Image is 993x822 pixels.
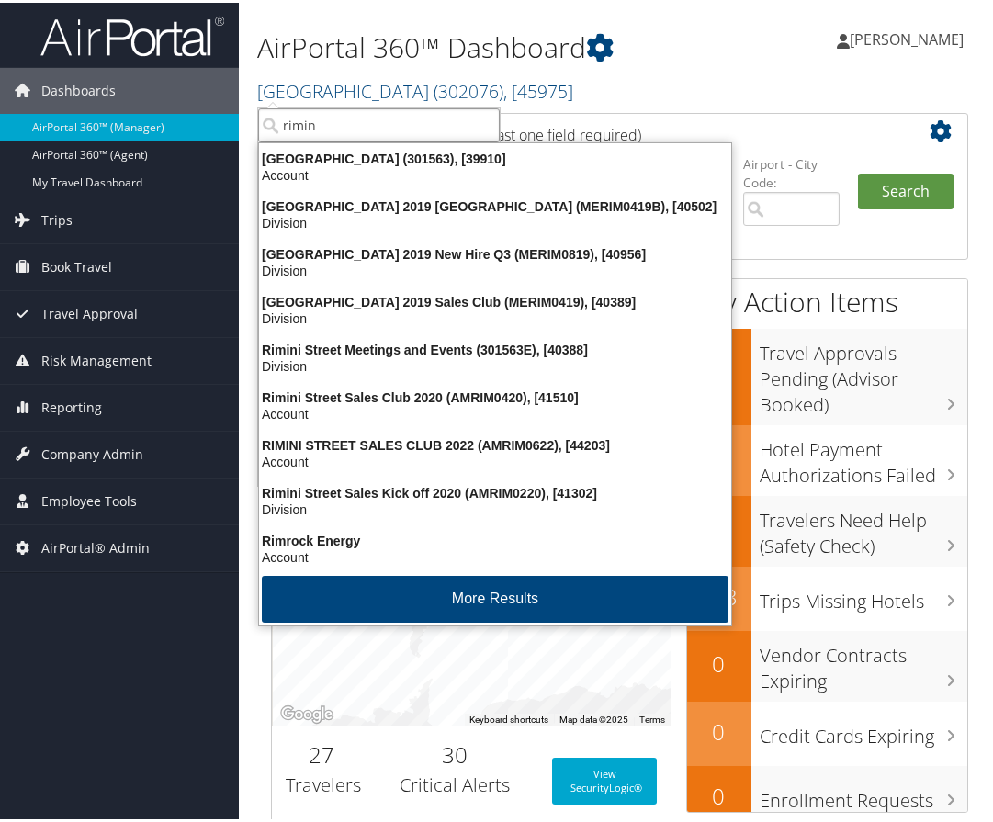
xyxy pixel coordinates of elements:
span: Trips [41,195,73,241]
img: airportal-logo.png [40,12,224,55]
button: More Results [262,573,728,620]
a: View SecurityLogic® [552,755,658,802]
div: [GEOGRAPHIC_DATA] 2019 New Hire Q3 (MERIM0819), [40956] [248,243,742,260]
div: Division [248,260,742,276]
h2: 0 [687,778,751,809]
button: Search [858,171,954,208]
span: Travel Approval [41,288,138,334]
div: RIMINI STREET SALES CLUB 2022 (AMRIM0622), [44203] [248,434,742,451]
div: Division [248,499,742,515]
span: , [ 45975 ] [503,76,573,101]
label: Airport - City Code: [743,152,840,190]
span: Map data ©2025 [559,712,628,722]
h2: 0 [687,714,751,745]
input: Search Accounts [258,106,500,140]
h3: Critical Alerts [386,770,525,795]
div: [GEOGRAPHIC_DATA] (301563), [39910] [248,148,742,164]
div: Rimini Street Meetings and Events (301563E), [40388] [248,339,742,355]
span: [PERSON_NAME] [850,27,964,47]
h1: My Action Items [687,280,968,319]
a: 0Travelers Need Help (Safety Check) [687,493,968,564]
h2: 27 [286,737,358,768]
span: (at least one field required) [466,122,641,142]
div: Division [248,308,742,324]
div: Rimrock Energy [248,530,742,546]
h2: Airtinerary Lookup [286,114,896,145]
div: Rimini Street Sales Club 2020 (AMRIM0420), [41510] [248,387,742,403]
div: [GEOGRAPHIC_DATA] 2019 Sales Club (MERIM0419), [40389] [248,291,742,308]
div: Account [248,451,742,467]
a: Open this area in Google Maps (opens a new window) [276,700,337,724]
div: Division [248,212,742,229]
h3: Hotel Payment Authorizations Failed [761,425,968,486]
h3: Enrollment Requests [761,776,968,811]
a: 0Hotel Payment Authorizations Failed [687,422,968,493]
a: 0Credit Cards Expiring [687,699,968,763]
h3: Trips Missing Hotels [761,577,968,612]
a: 0Travel Approvals Pending (Advisor Booked) [687,326,968,422]
h3: Credit Cards Expiring [761,712,968,747]
div: Account [248,403,742,420]
div: [GEOGRAPHIC_DATA] 2019 [GEOGRAPHIC_DATA] (MERIM0419B), [40502] [248,196,742,212]
div: Division [248,355,742,372]
h3: Travelers Need Help (Safety Check) [761,496,968,557]
a: [PERSON_NAME] [837,9,982,64]
span: AirPortal® Admin [41,523,150,569]
a: [GEOGRAPHIC_DATA] [257,76,573,101]
div: Rimini Street Sales Kick off 2020 (AMRIM0220), [41302] [248,482,742,499]
a: 0Vendor Contracts Expiring [687,628,968,699]
div: Account [248,546,742,563]
button: Keyboard shortcuts [469,711,548,724]
a: Terms (opens in new tab) [639,712,665,722]
span: Employee Tools [41,476,137,522]
h2: 30 [386,737,525,768]
h3: Travelers [286,770,358,795]
img: Google [276,700,337,724]
h3: Vendor Contracts Expiring [761,631,968,692]
span: Book Travel [41,242,112,287]
div: Account [248,164,742,181]
h3: Travel Approvals Pending (Advisor Booked) [761,329,968,415]
span: Dashboards [41,65,116,111]
span: Reporting [41,382,102,428]
h1: AirPortal 360™ Dashboard [257,26,740,64]
span: Company Admin [41,429,143,475]
h2: 0 [687,646,751,677]
span: ( 302076 ) [434,76,503,101]
a: 413Trips Missing Hotels [687,564,968,628]
span: Risk Management [41,335,152,381]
